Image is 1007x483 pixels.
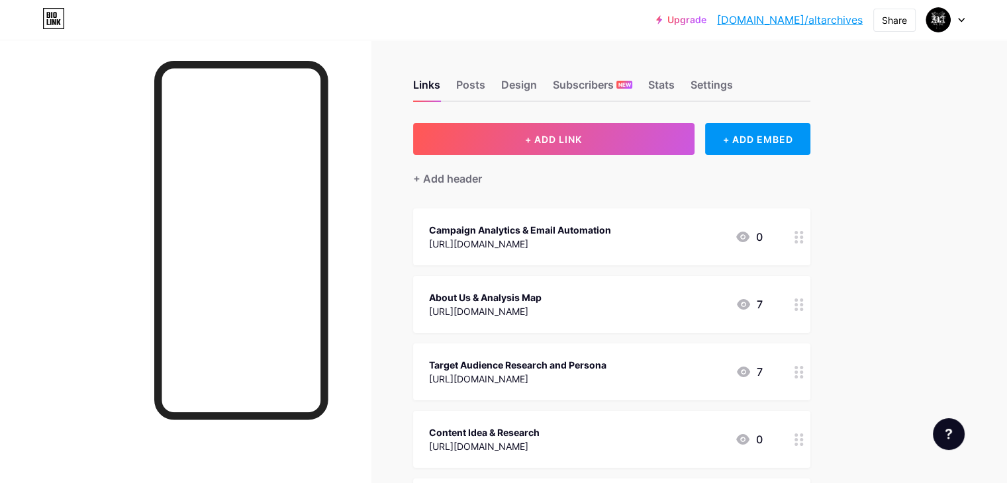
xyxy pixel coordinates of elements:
[691,77,733,101] div: Settings
[717,12,863,28] a: [DOMAIN_NAME]/altarchives
[736,296,763,312] div: 7
[429,358,606,372] div: Target Audience Research and Persona
[525,134,582,145] span: + ADD LINK
[429,372,606,386] div: [URL][DOMAIN_NAME]
[882,13,907,27] div: Share
[429,237,611,251] div: [URL][DOMAIN_NAME]
[735,431,763,447] div: 0
[648,77,675,101] div: Stats
[656,15,706,25] a: Upgrade
[501,77,537,101] div: Design
[926,7,951,32] img: altarchives
[735,229,763,245] div: 0
[429,304,542,318] div: [URL][DOMAIN_NAME]
[456,77,485,101] div: Posts
[429,223,611,237] div: Campaign Analytics & Email Automation
[413,171,482,187] div: + Add header
[736,364,763,380] div: 7
[618,81,631,89] span: NEW
[705,123,810,155] div: + ADD EMBED
[429,425,540,439] div: Content Idea & Research
[413,123,695,155] button: + ADD LINK
[413,77,440,101] div: Links
[429,439,540,453] div: [URL][DOMAIN_NAME]
[553,77,632,101] div: Subscribers
[429,290,542,304] div: About Us & Analysis Map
